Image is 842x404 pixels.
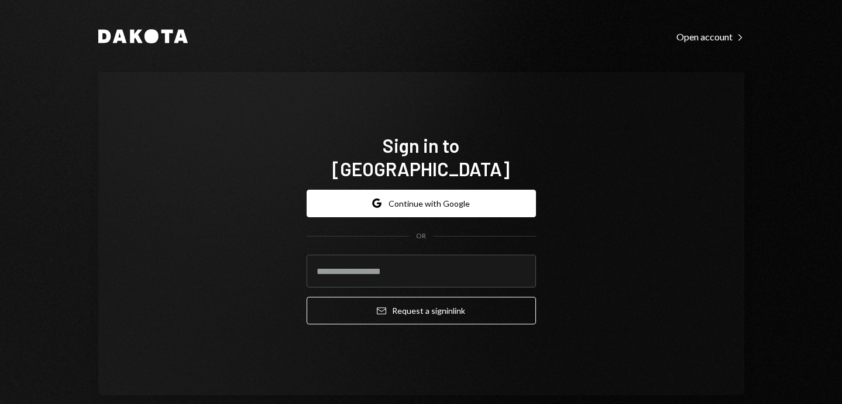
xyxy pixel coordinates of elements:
[416,231,426,241] div: OR
[307,190,536,217] button: Continue with Google
[307,297,536,324] button: Request a signinlink
[676,30,744,43] a: Open account
[676,31,744,43] div: Open account
[307,133,536,180] h1: Sign in to [GEOGRAPHIC_DATA]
